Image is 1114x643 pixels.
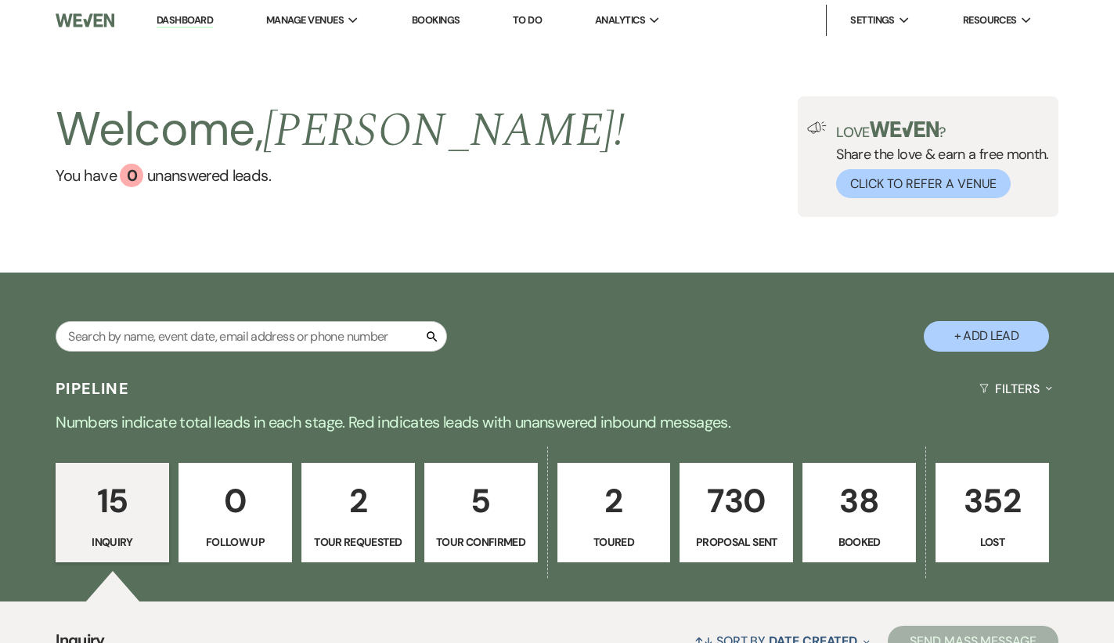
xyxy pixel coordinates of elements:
[568,475,661,527] p: 2
[568,533,661,551] p: Toured
[266,13,344,28] span: Manage Venues
[312,533,405,551] p: Tour Requested
[836,121,1049,139] p: Love ?
[827,121,1049,198] div: Share the love & earn a free month.
[595,13,645,28] span: Analytics
[973,368,1058,410] button: Filters
[946,475,1039,527] p: 352
[56,4,114,37] img: Weven Logo
[412,13,460,27] a: Bookings
[424,463,538,563] a: 5Tour Confirmed
[936,463,1049,563] a: 352Lost
[813,533,906,551] p: Booked
[946,533,1039,551] p: Lost
[301,463,415,563] a: 2Tour Requested
[178,463,292,563] a: 0Follow Up
[56,463,169,563] a: 15Inquiry
[189,475,282,527] p: 0
[690,475,783,527] p: 730
[807,121,827,134] img: loud-speaker-illustration.svg
[813,475,906,527] p: 38
[850,13,895,28] span: Settings
[557,463,671,563] a: 2Toured
[690,533,783,551] p: Proposal Sent
[963,13,1017,28] span: Resources
[263,95,625,167] span: [PERSON_NAME] !
[66,533,159,551] p: Inquiry
[56,321,447,352] input: Search by name, event date, email address or phone number
[924,321,1049,352] button: + Add Lead
[802,463,916,563] a: 38Booked
[434,533,528,551] p: Tour Confirmed
[56,377,129,399] h3: Pipeline
[434,475,528,527] p: 5
[836,169,1011,198] button: Click to Refer a Venue
[870,121,939,137] img: weven-logo-green.svg
[56,164,625,187] a: You have 0 unanswered leads.
[120,164,143,187] div: 0
[66,475,159,527] p: 15
[680,463,793,563] a: 730Proposal Sent
[189,533,282,551] p: Follow Up
[312,475,405,527] p: 2
[56,96,625,164] h2: Welcome,
[513,13,542,27] a: To Do
[157,13,213,28] a: Dashboard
